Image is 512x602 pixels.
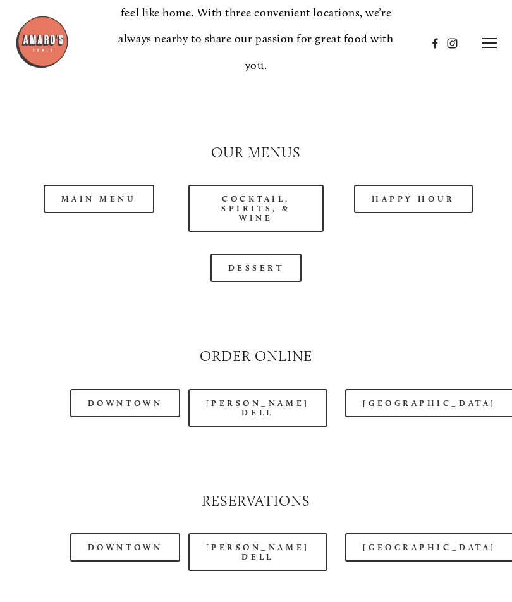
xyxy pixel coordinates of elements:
h2: Reservations [31,491,482,512]
img: Amaro's Table [15,15,69,69]
h2: Order Online [31,347,482,367]
a: Dessert [210,254,302,282]
a: Cocktail, Spirits, & Wine [188,185,324,232]
a: Downtown [70,533,180,562]
a: [PERSON_NAME] Dell [188,533,327,571]
a: Main Menu [44,185,154,213]
a: Happy Hour [354,185,473,213]
a: [PERSON_NAME] Dell [188,389,327,427]
h2: Our Menus [31,143,482,163]
a: Downtown [70,389,180,417]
